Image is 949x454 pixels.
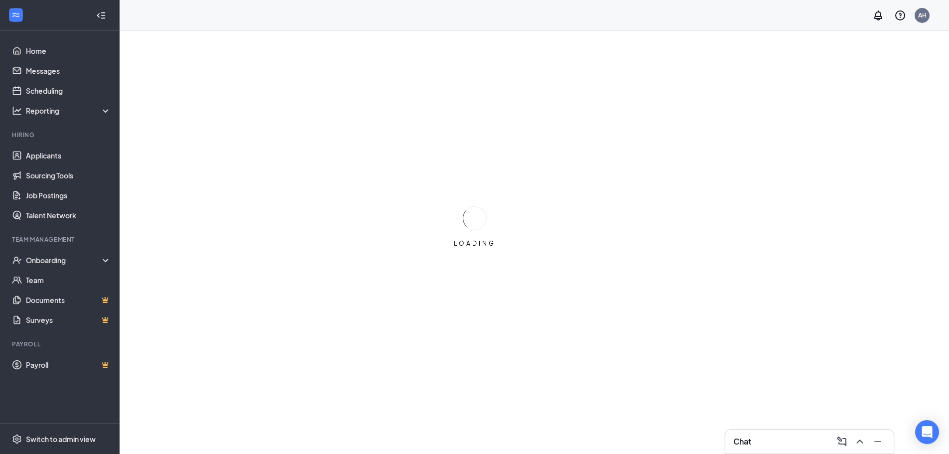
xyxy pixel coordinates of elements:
button: ComposeMessage [834,434,850,450]
svg: Collapse [96,10,106,20]
div: Payroll [12,340,109,348]
svg: Notifications [872,9,884,21]
a: Applicants [26,146,111,165]
a: Talent Network [26,205,111,225]
a: Home [26,41,111,61]
svg: Minimize [872,436,884,448]
div: AH [918,11,927,19]
a: PayrollCrown [26,355,111,375]
div: Open Intercom Messenger [915,420,939,444]
svg: Settings [12,434,22,444]
svg: QuestionInfo [894,9,906,21]
a: Messages [26,61,111,81]
a: Job Postings [26,185,111,205]
svg: WorkstreamLogo [11,10,21,20]
div: Hiring [12,131,109,139]
div: Team Management [12,235,109,244]
a: Sourcing Tools [26,165,111,185]
button: Minimize [870,434,886,450]
a: Scheduling [26,81,111,101]
div: Onboarding [26,255,103,265]
h3: Chat [733,436,751,447]
button: ChevronUp [852,434,868,450]
a: DocumentsCrown [26,290,111,310]
svg: ComposeMessage [836,436,848,448]
div: Reporting [26,106,112,116]
a: SurveysCrown [26,310,111,330]
svg: Analysis [12,106,22,116]
div: Switch to admin view [26,434,96,444]
div: LOADING [450,239,500,248]
svg: UserCheck [12,255,22,265]
svg: ChevronUp [854,436,866,448]
a: Team [26,270,111,290]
